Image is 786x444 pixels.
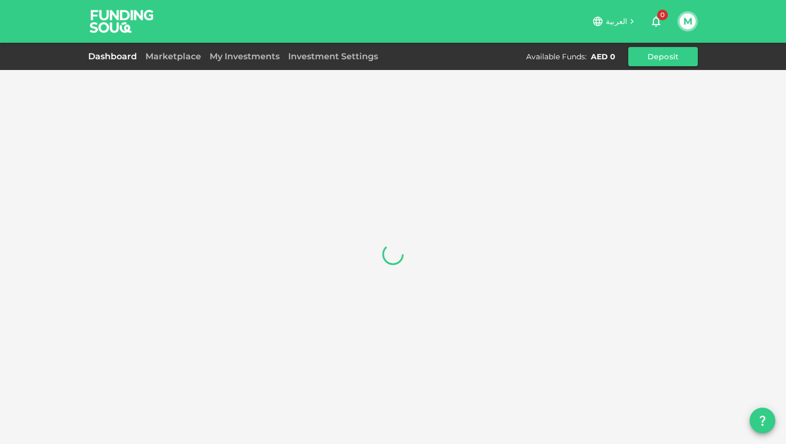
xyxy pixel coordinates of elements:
button: M [680,13,696,29]
button: Deposit [628,47,698,66]
button: 0 [645,11,667,32]
a: My Investments [205,51,284,61]
div: AED 0 [591,51,615,62]
span: العربية [606,17,627,26]
button: question [750,408,775,433]
a: Marketplace [141,51,205,61]
a: Investment Settings [284,51,382,61]
div: Available Funds : [526,51,587,62]
a: Dashboard [88,51,141,61]
span: 0 [657,10,668,20]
